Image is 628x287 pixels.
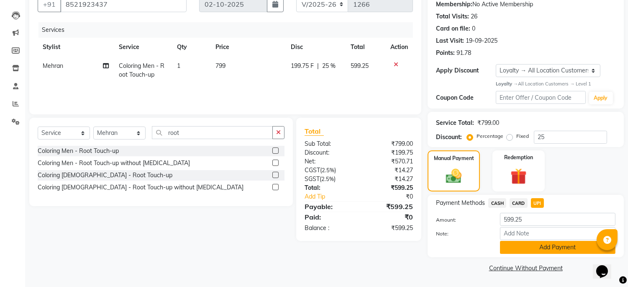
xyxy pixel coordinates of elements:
[510,198,528,208] span: CARD
[496,80,615,88] div: All Location Customers → Level 1
[177,62,180,70] span: 1
[385,38,413,57] th: Action
[477,119,499,127] div: ₹799.00
[298,175,359,184] div: ( )
[466,36,497,45] div: 19-09-2025
[472,24,475,33] div: 0
[286,38,346,57] th: Disc
[429,264,622,273] a: Continue Without Payment
[119,62,164,78] span: Coloring Men - Root Touch-up
[496,91,585,104] input: Enter Offer / Coupon Code
[38,159,190,168] div: Coloring Men - Root Touch-up without [MEDICAL_DATA]
[317,62,319,70] span: |
[298,202,359,212] div: Payable:
[321,176,334,182] span: 2.5%
[369,192,420,201] div: ₹0
[436,24,470,33] div: Card on file:
[430,230,494,238] label: Note:
[38,183,244,192] div: Coloring [DEMOGRAPHIC_DATA] - Root Touch-up without [MEDICAL_DATA]
[504,154,533,161] label: Redemption
[346,38,385,57] th: Total
[43,62,63,70] span: Mehran
[359,184,420,192] div: ₹599.25
[436,199,485,207] span: Payment Methods
[359,140,420,148] div: ₹799.00
[38,171,172,180] div: Coloring [DEMOGRAPHIC_DATA] - Root Touch-up
[298,157,359,166] div: Net:
[359,224,420,233] div: ₹599.25
[38,22,419,38] div: Services
[322,167,334,173] span: 2.5%
[471,12,477,21] div: 26
[114,38,172,57] th: Service
[500,241,615,254] button: Add Payment
[298,184,359,192] div: Total:
[441,167,466,185] img: _cash.svg
[436,49,455,57] div: Points:
[477,132,503,140] label: Percentage
[500,227,615,240] input: Add Note
[298,148,359,157] div: Discount:
[531,198,544,208] span: UPI
[436,133,462,142] div: Discount:
[456,49,471,57] div: 91.78
[298,140,359,148] div: Sub Total:
[359,166,420,175] div: ₹14.27
[38,147,119,155] div: Coloring Men - Root Touch-up
[436,119,474,127] div: Service Total:
[436,12,469,21] div: Total Visits:
[298,224,359,233] div: Balance :
[500,213,615,226] input: Amount
[436,36,464,45] div: Last Visit:
[430,216,494,224] label: Amount:
[436,66,496,75] div: Apply Discount
[351,62,369,70] span: 599.25
[505,166,532,187] img: _gift.svg
[305,127,324,136] span: Total
[359,212,420,222] div: ₹0
[291,62,314,70] span: 199.75 F
[359,148,420,157] div: ₹199.75
[215,62,226,70] span: 799
[436,93,496,102] div: Coupon Code
[516,132,529,140] label: Fixed
[488,198,506,208] span: CASH
[172,38,211,57] th: Qty
[305,175,320,183] span: SGST
[434,155,474,162] label: Manual Payment
[298,166,359,175] div: ( )
[305,166,320,174] span: CGST
[298,192,369,201] a: Add Tip
[359,157,420,166] div: ₹570.71
[593,253,620,279] iframe: chat widget
[298,212,359,222] div: Paid:
[152,126,273,139] input: Search or Scan
[496,81,518,87] strong: Loyalty →
[589,92,613,104] button: Apply
[38,38,114,57] th: Stylist
[210,38,285,57] th: Price
[359,202,420,212] div: ₹599.25
[359,175,420,184] div: ₹14.27
[322,62,336,70] span: 25 %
